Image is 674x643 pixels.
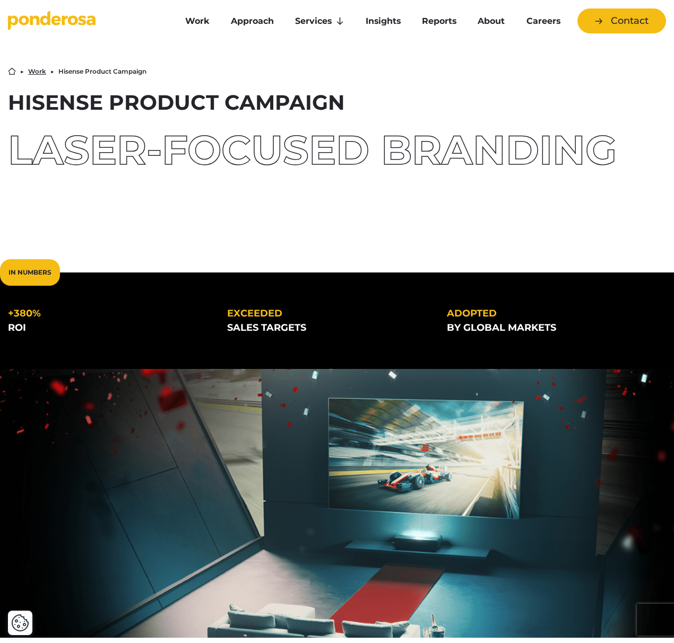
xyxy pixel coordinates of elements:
li: Hisense Product Campaign [58,68,146,75]
div: ROI [8,321,210,335]
a: Home [8,67,16,75]
div: Laser-focused branding [8,130,666,170]
li: ▶︎ [50,68,54,75]
li: ▶︎ [20,68,24,75]
button: Cookie Settings [11,614,29,632]
a: Insights [357,10,409,32]
a: Approach [222,10,282,32]
a: Work [28,68,46,75]
img: Revisit consent button [11,614,29,632]
div: sales targets [227,321,429,335]
a: Contact [577,8,666,33]
div: +380% [8,306,210,321]
a: About [469,10,513,32]
a: Reports [413,10,465,32]
div: Exceeded [227,306,429,321]
h1: Hisense Product Campaign [8,92,666,113]
a: Work [177,10,218,32]
div: by global markets [447,321,649,335]
a: Services [287,10,352,32]
div: Adopted [447,306,649,321]
a: Go to homepage [8,11,161,32]
a: Careers [518,10,569,32]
